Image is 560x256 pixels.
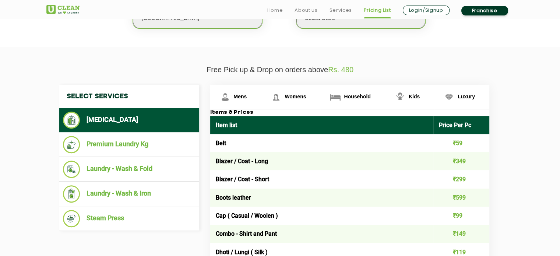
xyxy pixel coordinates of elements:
[285,94,306,99] span: Womens
[63,136,196,153] li: Premium Laundry Kg
[210,134,434,152] td: Belt
[433,134,489,152] td: ₹59
[433,152,489,170] td: ₹349
[63,210,80,227] img: Steam Press
[270,91,282,104] img: Womens
[210,170,434,188] td: Blazer / Coat - Short
[63,112,80,129] img: Dry Cleaning
[63,112,196,129] li: [MEDICAL_DATA]
[364,6,391,15] a: Pricing List
[433,116,489,134] th: Price Per Pc
[210,225,434,243] td: Combo - Shirt and Pant
[461,6,508,15] a: Franchise
[210,152,434,170] td: Blazer / Coat - Long
[63,136,80,153] img: Premium Laundry Kg
[210,189,434,207] td: Boots leather
[210,116,434,134] th: Item list
[234,94,247,99] span: Mens
[433,207,489,225] td: ₹99
[219,91,232,104] img: Mens
[267,6,283,15] a: Home
[63,161,80,178] img: Laundry - Wash & Fold
[210,109,489,116] h3: Items & Prices
[433,170,489,188] td: ₹299
[458,94,475,99] span: Luxury
[433,189,489,207] td: ₹599
[63,210,196,227] li: Steam Press
[295,6,317,15] a: About us
[210,207,434,225] td: Cap ( Casual / Woolen )
[59,85,199,108] h4: Select Services
[63,185,196,203] li: Laundry - Wash & Iron
[63,185,80,203] img: Laundry - Wash & Iron
[433,225,489,243] td: ₹149
[329,6,352,15] a: Services
[63,161,196,178] li: Laundry - Wash & Fold
[403,6,450,15] a: Login/Signup
[409,94,420,99] span: Kids
[394,91,406,104] img: Kids
[329,91,342,104] img: Household
[443,91,455,104] img: Luxury
[344,94,370,99] span: Household
[46,5,80,14] img: UClean Laundry and Dry Cleaning
[46,66,514,74] p: Free Pick up & Drop on orders above
[328,66,353,74] span: Rs. 480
